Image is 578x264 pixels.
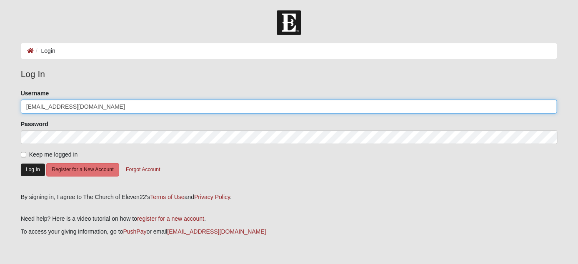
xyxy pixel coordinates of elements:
[21,120,48,128] label: Password
[150,194,184,200] a: Terms of Use
[123,228,147,235] a: PushPay
[137,215,204,222] a: register for a new account
[34,47,55,55] li: Login
[21,214,558,223] p: Need help? Here is a video tutorial on how to .
[21,89,49,97] label: Username
[120,163,165,176] button: Forgot Account
[46,163,119,176] button: Register for a New Account
[21,193,558,202] div: By signing in, I agree to The Church of Eleven22's and .
[194,194,230,200] a: Privacy Policy
[167,228,266,235] a: [EMAIL_ADDRESS][DOMAIN_NAME]
[21,164,45,176] button: Log In
[21,227,558,236] p: To access your giving information, go to or email
[29,151,78,158] span: Keep me logged in
[21,152,26,157] input: Keep me logged in
[277,10,301,35] img: Church of Eleven22 Logo
[21,67,558,81] legend: Log In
